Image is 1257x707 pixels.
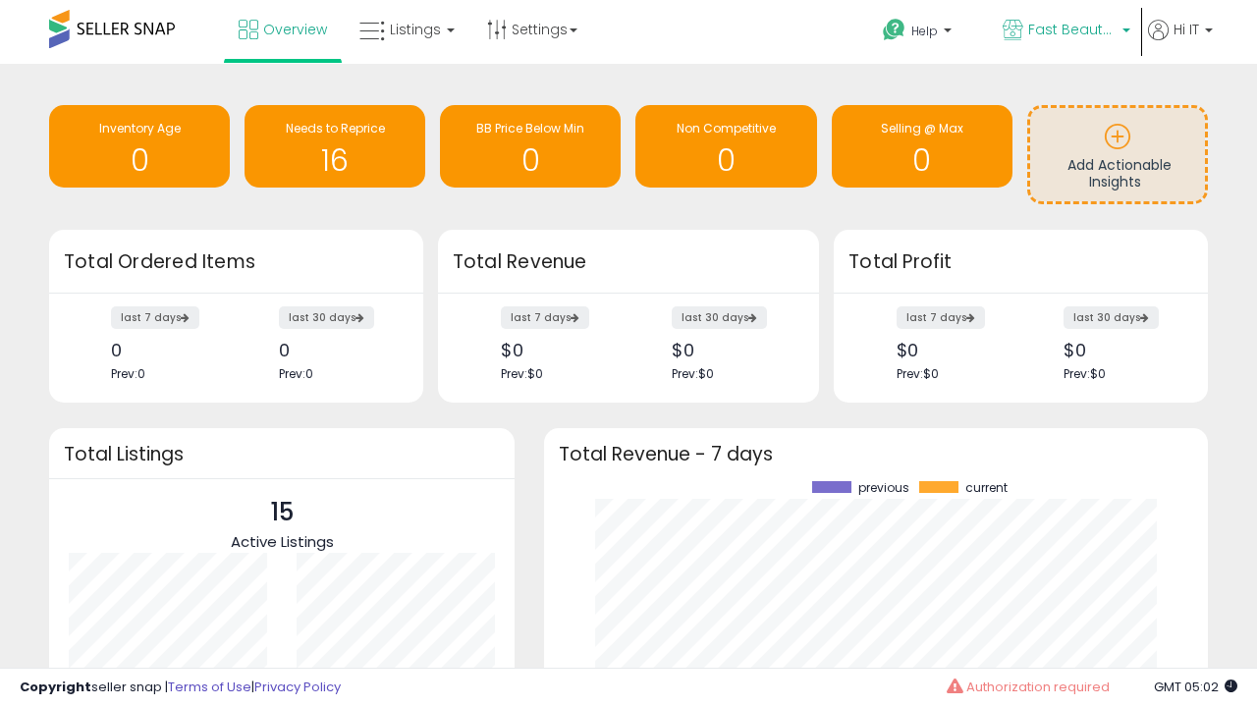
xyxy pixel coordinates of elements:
a: Selling @ Max 0 [832,105,1012,188]
span: Overview [263,20,327,39]
span: Prev: 0 [279,365,313,382]
h1: 0 [59,144,220,177]
div: $0 [501,340,614,360]
span: Hi IT [1174,20,1199,39]
span: Prev: $0 [1064,365,1106,382]
div: $0 [672,340,785,360]
strong: Copyright [20,678,91,696]
span: Help [911,23,938,39]
h3: Total Revenue - 7 days [559,447,1193,462]
h3: Total Profit [848,248,1193,276]
a: Privacy Policy [254,678,341,696]
h1: 0 [645,144,806,177]
a: Needs to Reprice 16 [245,105,425,188]
a: Inventory Age 0 [49,105,230,188]
label: last 30 days [279,306,374,329]
label: last 30 days [672,306,767,329]
h3: Total Ordered Items [64,248,409,276]
div: $0 [1064,340,1174,360]
p: 15 [231,494,334,531]
label: last 7 days [111,306,199,329]
div: 0 [279,340,389,360]
a: Hi IT [1148,20,1213,64]
span: Fast Beauty ([GEOGRAPHIC_DATA]) [1028,20,1117,39]
span: Prev: $0 [501,365,543,382]
span: 2025-08-11 05:02 GMT [1154,678,1237,696]
span: Listings [390,20,441,39]
span: Active Listings [231,531,334,552]
span: Needs to Reprice [286,120,385,136]
div: $0 [897,340,1007,360]
span: previous [858,481,909,495]
span: BB Price Below Min [476,120,584,136]
label: last 30 days [1064,306,1159,329]
i: Get Help [882,18,906,42]
label: last 7 days [897,306,985,329]
span: Selling @ Max [881,120,963,136]
div: seller snap | | [20,679,341,697]
h1: 0 [450,144,611,177]
a: BB Price Below Min 0 [440,105,621,188]
div: 0 [111,340,221,360]
span: Add Actionable Insights [1067,155,1172,192]
h1: 16 [254,144,415,177]
span: Non Competitive [677,120,776,136]
span: Inventory Age [99,120,181,136]
a: Add Actionable Insights [1030,108,1205,201]
span: Prev: $0 [897,365,939,382]
label: last 7 days [501,306,589,329]
span: Prev: 0 [111,365,145,382]
a: Non Competitive 0 [635,105,816,188]
h3: Total Revenue [453,248,804,276]
h3: Total Listings [64,447,500,462]
span: Prev: $0 [672,365,714,382]
h1: 0 [842,144,1003,177]
a: Terms of Use [168,678,251,696]
a: Help [867,3,985,64]
span: current [965,481,1008,495]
